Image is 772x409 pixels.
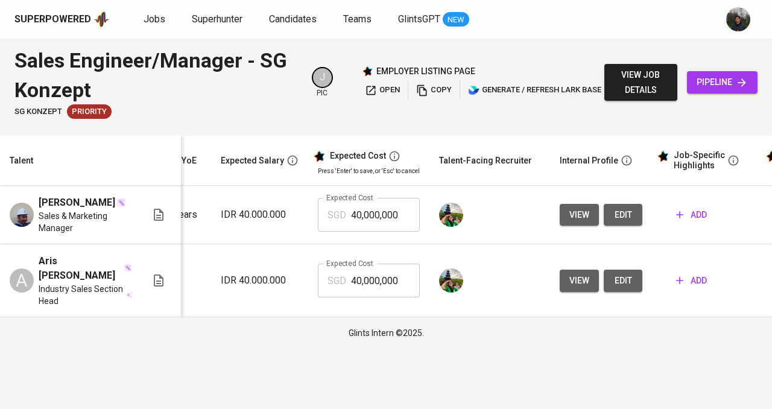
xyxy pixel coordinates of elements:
span: view job details [614,68,668,97]
button: add [671,270,712,292]
p: IDR 40.000.000 [221,208,299,222]
button: edit [604,270,642,292]
img: magic_wand.svg [124,264,132,272]
button: add [671,204,712,226]
span: Jobs [144,13,165,25]
a: pipeline [687,71,758,94]
div: pic [312,67,333,98]
p: 18 years [160,208,201,222]
p: SGD [327,208,346,223]
p: IDR 40.000.000 [221,273,299,288]
span: Industry Sales Section Head [39,283,124,307]
span: Aris [PERSON_NAME] [39,254,122,283]
div: Sales Engineer/Manager - SG Konzept [14,46,297,104]
span: view [569,273,589,288]
img: eva@glints.com [439,268,463,293]
button: edit [604,204,642,226]
img: Glints Star [362,66,373,77]
a: Jobs [144,12,168,27]
div: Expected Salary [221,153,284,168]
a: Candidates [269,12,319,27]
img: eva@glints.com [439,203,463,227]
button: open [362,81,403,100]
div: Talent-Facing Recruiter [439,153,532,168]
img: glints_star.svg [313,150,325,162]
span: generate / refresh lark base [468,83,601,97]
a: GlintsGPT NEW [398,12,469,27]
span: edit [613,273,633,288]
button: view [560,270,599,292]
img: Ade Sayuti [10,203,34,227]
p: SGD [327,274,346,288]
div: Talent [10,153,33,168]
img: glints_star.svg [657,150,669,162]
img: lark [468,84,480,97]
span: open [365,83,400,97]
img: glenn@glints.com [726,7,750,31]
button: view [560,204,599,226]
img: magic_wand.svg [116,198,126,208]
div: Internal Profile [560,153,618,168]
div: A [10,268,34,293]
button: copy [413,81,455,100]
div: Expected Cost [330,151,386,162]
span: Teams [343,13,372,25]
a: Superhunter [192,12,245,27]
img: app logo [93,10,110,28]
span: SG Konzept [14,106,62,118]
span: NEW [443,14,469,26]
button: view job details [604,64,677,101]
span: add [676,273,707,288]
div: J [312,67,333,88]
span: add [676,208,707,223]
p: employer listing page [376,65,475,77]
button: lark generate / refresh lark base [465,81,604,100]
span: edit [613,208,633,223]
span: GlintsGPT [398,13,440,25]
span: copy [416,83,452,97]
a: Superpoweredapp logo [14,10,110,28]
div: New Job received from Demand Team [67,104,112,119]
a: Teams [343,12,374,27]
span: Sales & Marketing Manager [39,210,132,234]
span: pipeline [697,75,748,90]
div: Job-Specific Highlights [674,150,725,171]
span: Priority [67,106,112,118]
span: Candidates [269,13,317,25]
div: Superpowered [14,13,91,27]
p: Press 'Enter' to save, or 'Esc' to cancel [318,166,420,176]
span: [PERSON_NAME] [39,195,115,210]
span: view [569,208,589,223]
span: Superhunter [192,13,242,25]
